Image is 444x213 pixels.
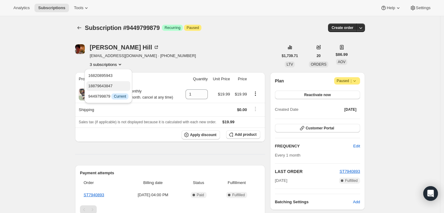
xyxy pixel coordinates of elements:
span: $19.99 [222,120,235,124]
span: Michelle Hill [75,44,85,54]
h6: Batching Settings [275,199,353,205]
button: Edit [350,141,364,151]
span: Paid [197,193,204,197]
div: [PERSON_NAME] Hill [90,44,159,50]
span: [DATE] · 04:00 PM [126,192,180,198]
span: Subscriptions [38,5,65,10]
span: Settings [416,5,431,10]
span: Fulfilled [232,193,245,197]
div: Open Intercom Messenger [423,186,438,201]
span: $1,739.71 [282,53,298,58]
span: Sales tax (if applicable) is not displayed because it is calculated with each new order. [79,120,216,124]
th: Price [232,72,249,86]
span: $19.99 [218,92,230,96]
button: Apply discount [182,130,220,139]
span: [DATE] [275,178,287,184]
button: 20 [313,52,324,60]
button: Tools [70,4,93,12]
span: 20 [316,53,320,58]
button: [DATE] [341,105,360,114]
span: LTV [287,62,293,67]
span: Analytics [13,5,30,10]
span: $86.99 [336,52,348,58]
span: Add [353,199,360,205]
span: $0.00 [237,107,247,112]
button: Create order [328,23,357,32]
th: Quantity [182,72,210,86]
span: Every 1 month [275,153,301,157]
button: ST7940893 [340,168,360,175]
button: Help [377,4,405,12]
span: AOV [338,60,345,64]
span: 18879643847 [88,84,113,88]
button: Analytics [10,4,33,12]
button: Add product [226,130,260,139]
button: 16820895943 [86,71,130,81]
span: Paused [186,25,199,30]
span: Help [387,5,395,10]
button: 9449799879 InfoCurrent [86,92,130,101]
h2: LAST ORDER [275,168,340,175]
span: Edit [353,143,360,149]
span: 16820895943 [88,73,113,78]
span: Billing date [126,180,180,186]
button: Settings [406,4,434,12]
button: Subscriptions [75,23,84,32]
span: Create order [332,25,353,30]
h2: Plan [275,78,284,84]
span: Fulfillment [217,180,257,186]
span: Paused [337,78,358,84]
span: Tools [74,5,83,10]
span: ORDERS [311,62,326,67]
a: ST7940893 [84,193,104,197]
button: Product actions [90,61,123,67]
button: Product actions [251,90,260,97]
th: Product [75,72,182,86]
span: [DATE] [344,107,356,112]
th: Order [80,176,124,190]
button: 18879643847 [86,81,130,91]
span: Subscription #9449799879 [85,24,160,31]
button: Subscriptions [34,4,69,12]
button: Add [349,197,364,207]
button: Customer Portal [275,124,360,132]
button: $1,739.71 [278,52,301,60]
span: Created Date [275,106,298,113]
span: $19.99 [235,92,247,96]
span: [EMAIL_ADDRESS][DOMAIN_NAME] · [PHONE_NUMBER] [90,53,196,59]
span: Customer Portal [306,126,334,131]
span: Recurring [164,25,180,30]
th: Shipping [75,103,182,116]
span: 9449799879 [88,94,128,99]
span: Status [184,180,213,186]
span: Add product [235,132,256,137]
h2: Payment attempts [80,170,260,176]
button: Reactivate now [275,91,360,99]
span: Current [114,94,126,99]
a: ST7940893 [340,169,360,174]
h2: FREQUENCY [275,143,353,149]
th: Unit Price [210,72,232,86]
span: Apply discount [190,132,217,137]
img: product img [79,88,91,100]
span: Reactivate now [304,92,331,97]
span: Fulfilled [345,178,358,183]
button: Shipping actions [251,106,260,112]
